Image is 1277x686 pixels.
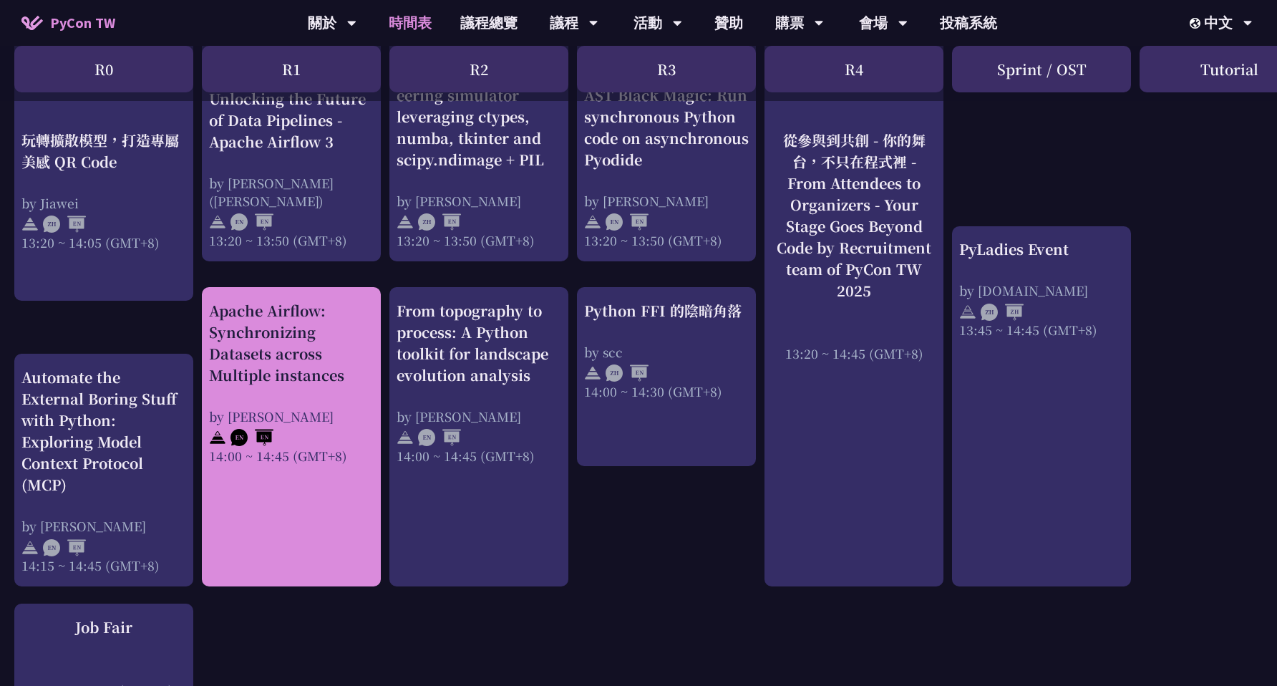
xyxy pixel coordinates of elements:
[418,429,461,446] img: ENEN.5a408d1.svg
[577,46,756,92] div: R3
[209,174,374,210] div: by [PERSON_NAME] ([PERSON_NAME])
[397,300,561,465] a: From topography to process: A Python toolkit for landscape evolution analysis by [PERSON_NAME] 14...
[397,231,561,249] div: 13:20 ~ 13:50 (GMT+8)
[21,517,186,535] div: by [PERSON_NAME]
[21,16,43,30] img: Home icon of PyCon TW 2025
[959,321,1124,339] div: 13:45 ~ 14:45 (GMT+8)
[959,281,1124,299] div: by [DOMAIN_NAME]
[21,20,186,142] a: 玩轉擴散模型，打造專屬美感 QR Code by Jiawei 13:20 ~ 14:05 (GMT+8)
[209,20,374,181] a: Unlocking the Future of Data Pipelines - Apache Airflow 3 by [PERSON_NAME] ([PERSON_NAME]) 13:20 ...
[584,231,749,249] div: 13:20 ~ 13:50 (GMT+8)
[606,364,649,382] img: ZHEN.371966e.svg
[584,20,749,185] a: AST Black Magic: Run synchronous Python code on asynchronous Pyodide by [PERSON_NAME] 13:20 ~ 13:...
[21,233,186,251] div: 13:20 ~ 14:05 (GMT+8)
[418,213,461,231] img: ZHEN.371966e.svg
[43,216,86,233] img: ZHEN.371966e.svg
[959,238,1124,260] div: PyLadies Event
[50,12,115,34] span: PyCon TW
[209,300,374,386] div: Apache Airflow: Synchronizing Datasets across Multiple instances
[584,364,601,382] img: svg+xml;base64,PHN2ZyB4bWxucz0iaHR0cDovL3d3dy53My5vcmcvMjAwMC9zdmciIHdpZHRoPSIyNCIgaGVpZ2h0PSIyNC...
[209,407,374,425] div: by [PERSON_NAME]
[764,46,943,92] div: R4
[21,193,186,211] div: by Jiawei
[1190,18,1204,29] img: Locale Icon
[230,213,273,231] img: ENEN.5a408d1.svg
[584,382,749,400] div: 14:00 ~ 14:30 (GMT+8)
[209,88,374,153] div: Unlocking the Future of Data Pipelines - Apache Airflow 3
[209,447,374,465] div: 14:00 ~ 14:45 (GMT+8)
[584,300,749,400] a: Python FFI 的陰暗角落 by scc 14:00 ~ 14:30 (GMT+8)
[959,304,976,321] img: svg+xml;base64,PHN2ZyB4bWxucz0iaHR0cDovL3d3dy53My5vcmcvMjAwMC9zdmciIHdpZHRoPSIyNCIgaGVpZ2h0PSIyNC...
[21,539,39,556] img: svg+xml;base64,PHN2ZyB4bWxucz0iaHR0cDovL3d3dy53My5vcmcvMjAwMC9zdmciIHdpZHRoPSIyNCIgaGVpZ2h0PSIyNC...
[397,192,561,210] div: by [PERSON_NAME]
[209,429,226,446] img: svg+xml;base64,PHN2ZyB4bWxucz0iaHR0cDovL3d3dy53My5vcmcvMjAwMC9zdmciIHdpZHRoPSIyNCIgaGVpZ2h0PSIyNC...
[606,213,649,231] img: ENEN.5a408d1.svg
[14,46,193,92] div: R0
[397,429,414,446] img: svg+xml;base64,PHN2ZyB4bWxucz0iaHR0cDovL3d3dy53My5vcmcvMjAwMC9zdmciIHdpZHRoPSIyNCIgaGVpZ2h0PSIyNC...
[397,447,561,465] div: 14:00 ~ 14:45 (GMT+8)
[21,367,186,496] div: Automate the External Boring Stuff with Python: Exploring Model Context Protocol (MCP)
[959,238,1124,339] a: PyLadies Event by [DOMAIN_NAME] 13:45 ~ 14:45 (GMT+8)
[397,213,414,231] img: svg+xml;base64,PHN2ZyB4bWxucz0iaHR0cDovL3d3dy53My5vcmcvMjAwMC9zdmciIHdpZHRoPSIyNCIgaGVpZ2h0PSIyNC...
[202,46,381,92] div: R1
[584,300,749,322] div: Python FFI 的陰暗角落
[230,429,273,446] img: ENEN.5a408d1.svg
[981,304,1024,321] img: ZHZH.38617ef.svg
[389,46,568,92] div: R2
[21,129,186,172] div: 玩轉擴散模型，打造專屬美感 QR Code
[584,343,749,361] div: by scc
[209,300,374,465] a: Apache Airflow: Synchronizing Datasets across Multiple instances by [PERSON_NAME] 14:00 ~ 14:45 (...
[772,129,936,301] div: 從參與到共創 - 你的舞台，不只在程式裡 - From Attendees to Organizers - Your Stage Goes Beyond Code by Recruitment ...
[21,216,39,233] img: svg+xml;base64,PHN2ZyB4bWxucz0iaHR0cDovL3d3dy53My5vcmcvMjAwMC9zdmciIHdpZHRoPSIyNCIgaGVpZ2h0PSIyNC...
[21,556,186,574] div: 14:15 ~ 14:45 (GMT+8)
[772,344,936,362] div: 13:20 ~ 14:45 (GMT+8)
[397,300,561,386] div: From topography to process: A Python toolkit for landscape evolution analysis
[43,539,86,556] img: ENEN.5a408d1.svg
[7,5,130,41] a: PyCon TW
[397,20,561,249] a: How to write an easy to use, interactive physics/science/engineering simulator leveraging ctypes,...
[584,84,749,170] div: AST Black Magic: Run synchronous Python code on asynchronous Pyodide
[21,367,186,574] a: Automate the External Boring Stuff with Python: Exploring Model Context Protocol (MCP) by [PERSON...
[209,231,374,249] div: 13:20 ~ 13:50 (GMT+8)
[209,213,226,231] img: svg+xml;base64,PHN2ZyB4bWxucz0iaHR0cDovL3d3dy53My5vcmcvMjAwMC9zdmciIHdpZHRoPSIyNCIgaGVpZ2h0PSIyNC...
[952,46,1131,92] div: Sprint / OST
[584,192,749,210] div: by [PERSON_NAME]
[584,213,601,231] img: svg+xml;base64,PHN2ZyB4bWxucz0iaHR0cDovL3d3dy53My5vcmcvMjAwMC9zdmciIHdpZHRoPSIyNCIgaGVpZ2h0PSIyNC...
[397,407,561,425] div: by [PERSON_NAME]
[21,617,186,638] div: Job Fair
